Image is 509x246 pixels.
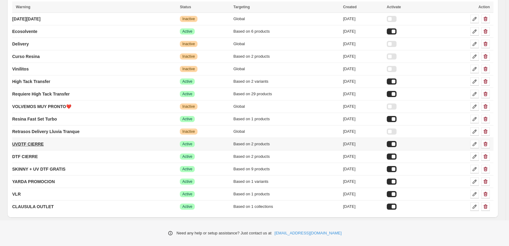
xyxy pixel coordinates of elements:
[12,78,50,85] p: High Tack Transfer
[12,128,80,135] p: Retrasos Delivery Lluvia Tranque
[233,91,340,97] div: Based on 29 products
[12,152,38,161] a: DTF CIERRE
[343,166,383,172] div: [DATE]
[12,66,29,72] p: Vinilitos
[343,28,383,34] div: [DATE]
[233,103,340,110] div: Global
[182,79,192,84] span: Active
[343,91,383,97] div: [DATE]
[182,92,192,96] span: Active
[343,66,383,72] div: [DATE]
[233,154,340,160] div: Based on 2 products
[343,53,383,60] div: [DATE]
[343,41,383,47] div: [DATE]
[233,191,340,197] div: Based on 1 products
[12,154,38,160] p: DTF CIERRE
[182,29,192,34] span: Active
[12,189,21,199] a: VLR
[182,104,195,109] span: Inactive
[182,117,192,121] span: Active
[12,64,29,74] a: Vinilitos
[12,16,41,22] p: [DATE][DATE]
[12,139,44,149] a: UVDTF CIERRE
[12,41,29,47] p: Delivery
[12,114,57,124] a: Resina Fast Set Turbo
[387,5,401,9] span: Activate
[233,179,340,185] div: Based on 1 variants
[12,28,37,34] p: Ecosolvente
[233,204,340,210] div: Based on 1 collections
[182,167,192,172] span: Active
[12,91,70,97] p: Requiere High Tack Transfer
[233,66,340,72] div: Global
[343,128,383,135] div: [DATE]
[180,5,191,9] span: Status
[12,39,29,49] a: Delivery
[182,129,195,134] span: Inactive
[182,142,192,147] span: Active
[343,191,383,197] div: [DATE]
[343,116,383,122] div: [DATE]
[12,204,54,210] p: CLAUSULA OUTLET
[182,16,195,21] span: Inactive
[182,179,192,184] span: Active
[479,5,490,9] span: Action
[12,102,71,111] a: VOLVEMOS MUY PRONTO❤️
[233,141,340,147] div: Based on 2 products
[233,53,340,60] div: Based on 2 products
[12,53,40,60] p: Curso Resina
[12,89,70,99] a: Requiere High Tack Transfer
[12,179,55,185] p: YARDA PROMOCION
[343,16,383,22] div: [DATE]
[343,179,383,185] div: [DATE]
[12,191,21,197] p: VLR
[12,141,44,147] p: UVDTF CIERRE
[233,166,340,172] div: Based on 9 products
[233,28,340,34] div: Based on 6 products
[16,5,30,9] span: Warning
[233,5,250,9] span: Targeting
[343,141,383,147] div: [DATE]
[12,166,66,172] p: SKINNY + UV DTF GRATIS
[343,5,357,9] span: Created
[12,103,71,110] p: VOLVEMOS MUY PRONTO❤️
[12,127,80,136] a: Retrasos Delivery Lluvia Tranque
[182,204,192,209] span: Active
[12,14,41,24] a: [DATE][DATE]
[12,52,40,61] a: Curso Resina
[233,41,340,47] div: Global
[182,192,192,197] span: Active
[233,16,340,22] div: Global
[233,128,340,135] div: Global
[12,27,37,36] a: Ecosolvente
[12,202,54,212] a: CLAUSULA OUTLET
[182,67,195,71] span: Inactive
[12,116,57,122] p: Resina Fast Set Turbo
[233,78,340,85] div: Based on 2 variants
[233,116,340,122] div: Based on 1 products
[12,177,55,186] a: YARDA PROMOCION
[182,42,195,46] span: Inactive
[343,103,383,110] div: [DATE]
[343,78,383,85] div: [DATE]
[12,77,50,86] a: High Tack Transfer
[12,164,66,174] a: SKINNY + UV DTF GRATIS
[343,154,383,160] div: [DATE]
[275,230,342,236] a: [EMAIL_ADDRESS][DOMAIN_NAME]
[343,204,383,210] div: [DATE]
[182,54,195,59] span: Inactive
[182,154,192,159] span: Active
